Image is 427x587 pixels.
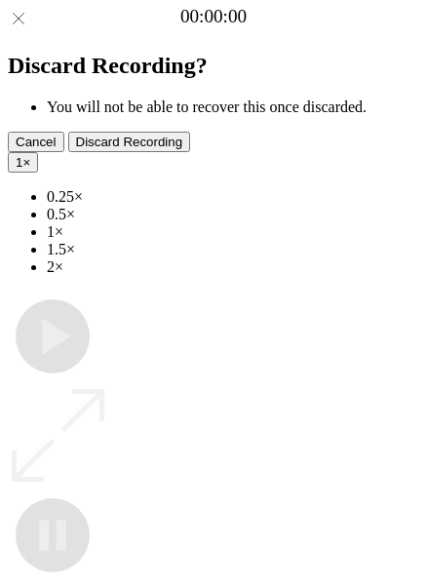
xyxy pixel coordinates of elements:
[16,155,22,170] span: 1
[47,258,419,276] li: 2×
[47,241,419,258] li: 1.5×
[180,6,247,27] a: 00:00:00
[8,53,419,79] h2: Discard Recording?
[8,132,64,152] button: Cancel
[8,152,38,173] button: 1×
[47,223,419,241] li: 1×
[47,188,419,206] li: 0.25×
[47,98,419,116] li: You will not be able to recover this once discarded.
[68,132,191,152] button: Discard Recording
[47,206,419,223] li: 0.5×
